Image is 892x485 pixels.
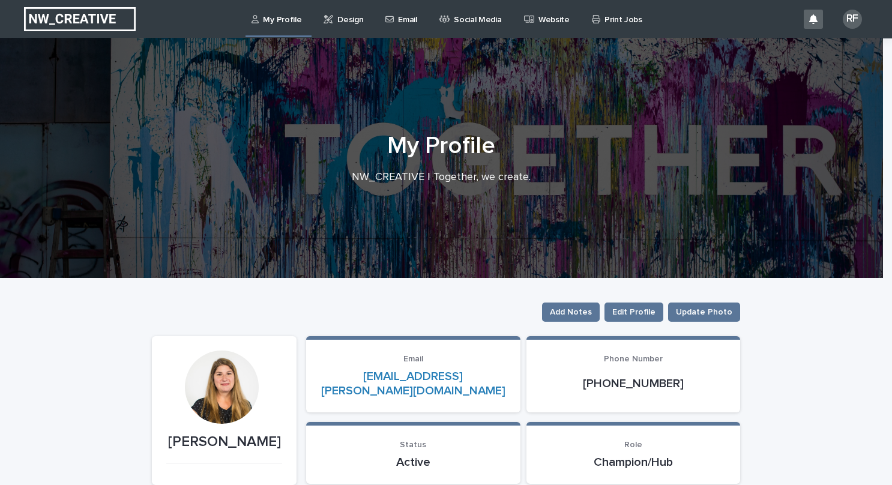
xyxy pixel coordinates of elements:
p: [PERSON_NAME] [166,433,282,451]
span: Role [624,441,642,449]
span: Add Notes [550,306,592,318]
span: Status [400,441,426,449]
button: Edit Profile [604,303,663,322]
img: EUIbKjtiSNGbmbK7PdmN [24,7,136,31]
div: RF [843,10,862,29]
a: [EMAIL_ADDRESS][PERSON_NAME][DOMAIN_NAME] [321,370,505,397]
span: Edit Profile [612,306,655,318]
p: Active [321,455,506,469]
span: Email [403,355,423,363]
button: Add Notes [542,303,600,322]
p: NW_CREATIVE | Together, we create. [201,171,681,184]
span: Phone Number [604,355,663,363]
h1: My Profile [147,131,735,160]
span: Update Photo [676,306,732,318]
a: [PHONE_NUMBER] [583,378,684,390]
p: Champion/Hub [541,455,726,469]
button: Update Photo [668,303,740,322]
